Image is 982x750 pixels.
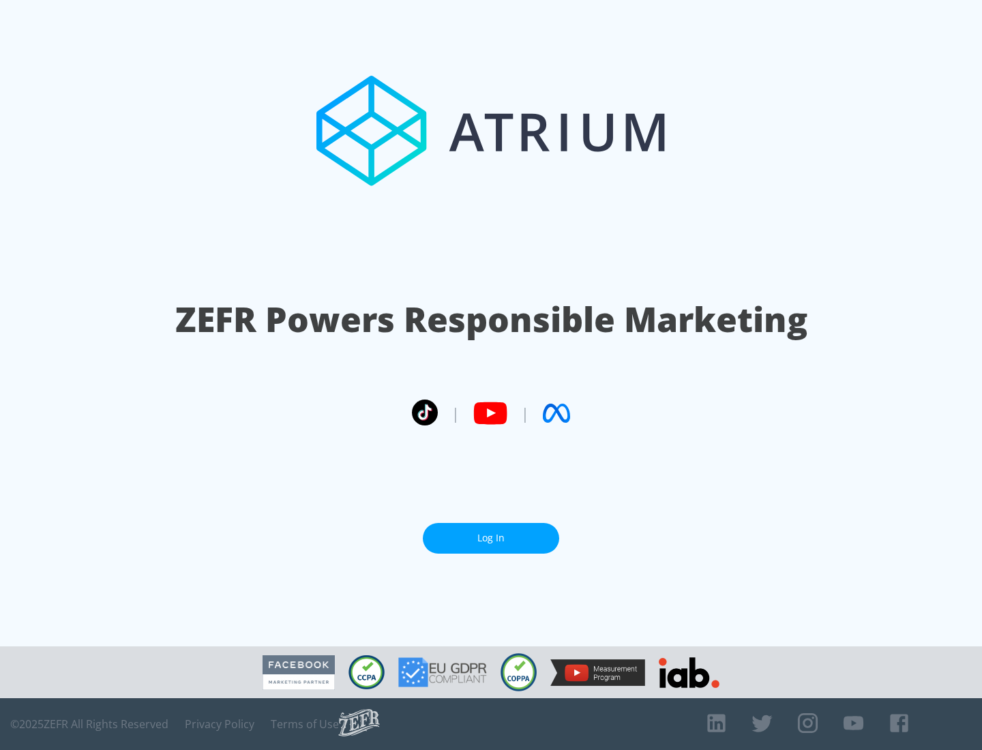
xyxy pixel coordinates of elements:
a: Terms of Use [271,717,339,731]
img: CCPA Compliant [348,655,385,689]
img: IAB [659,657,719,688]
img: YouTube Measurement Program [550,659,645,686]
h1: ZEFR Powers Responsible Marketing [175,296,807,343]
img: Facebook Marketing Partner [263,655,335,690]
img: COPPA Compliant [501,653,537,691]
span: | [451,403,460,423]
a: Log In [423,523,559,554]
span: | [521,403,529,423]
a: Privacy Policy [185,717,254,731]
span: © 2025 ZEFR All Rights Reserved [10,717,168,731]
img: GDPR Compliant [398,657,487,687]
